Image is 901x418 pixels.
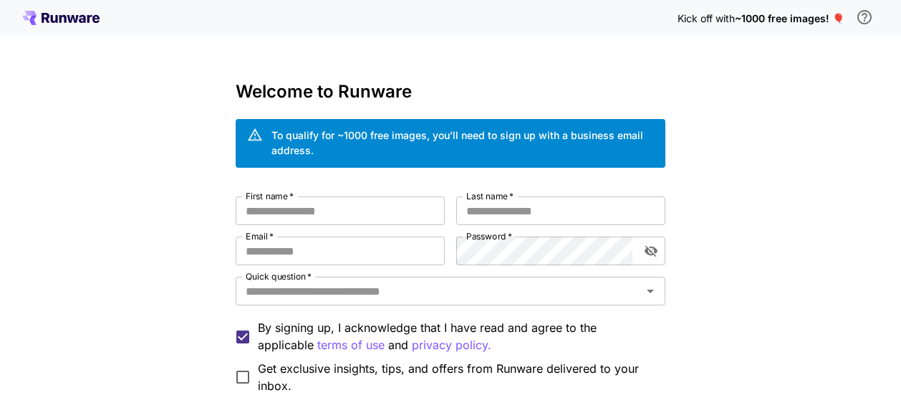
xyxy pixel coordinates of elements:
[317,336,385,354] button: By signing up, I acknowledge that I have read and agree to the applicable and privacy policy.
[466,190,514,202] label: Last name
[246,230,274,242] label: Email
[258,319,654,354] p: By signing up, I acknowledge that I have read and agree to the applicable and
[246,190,294,202] label: First name
[678,12,735,24] span: Kick off with
[412,336,491,354] p: privacy policy.
[236,82,665,102] h3: Welcome to Runware
[412,336,491,354] button: By signing up, I acknowledge that I have read and agree to the applicable terms of use and
[317,336,385,354] p: terms of use
[271,128,654,158] div: To qualify for ~1000 free images, you’ll need to sign up with a business email address.
[466,230,512,242] label: Password
[638,238,664,264] button: toggle password visibility
[735,12,844,24] span: ~1000 free images! 🎈
[258,360,654,394] span: Get exclusive insights, tips, and offers from Runware delivered to your inbox.
[850,3,879,32] button: In order to qualify for free credit, you need to sign up with a business email address and click ...
[640,281,660,301] button: Open
[246,270,312,282] label: Quick question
